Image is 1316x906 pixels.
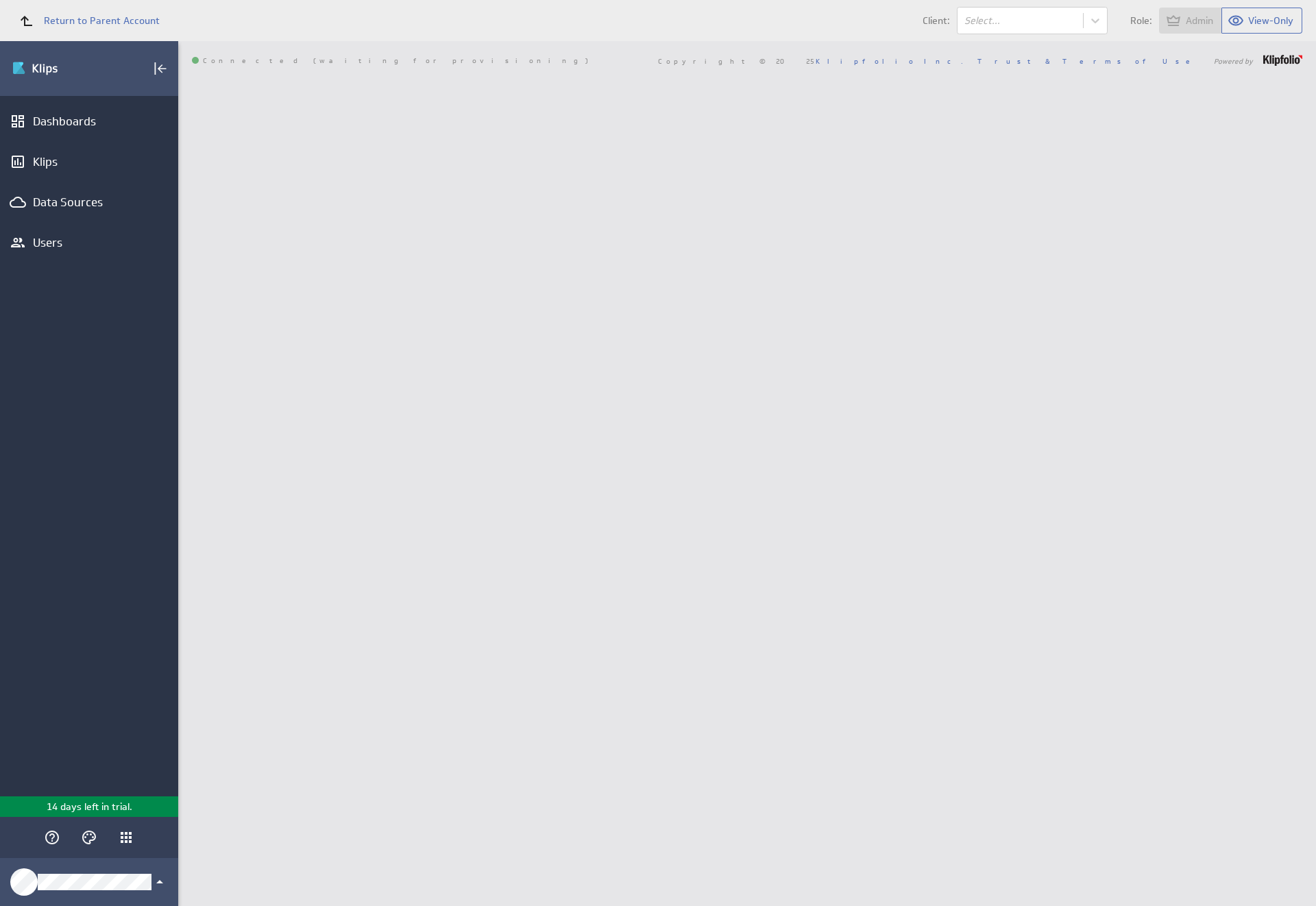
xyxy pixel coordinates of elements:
[192,57,591,65] span: Connected (waiting for provisioning): ID: dpnc-22 Online: true
[118,829,134,846] div: Klipfolio Apps
[12,58,108,79] img: Klipfolio klips logo
[33,154,145,169] div: Klips
[977,56,1199,66] a: Trust & Terms of Use
[1130,16,1152,25] span: Role:
[33,195,145,210] div: Data Sources
[40,826,64,849] div: Help
[1263,55,1302,66] img: logo-footer.png
[1248,14,1293,27] span: View-Only
[964,16,1076,25] div: Select...
[1159,8,1222,34] button: View as Admin
[12,58,108,79] div: Go to Dashboards
[1186,14,1213,27] span: Admin
[77,826,101,849] div: Themes
[923,16,950,25] span: Client:
[33,235,145,250] div: Users
[658,58,963,64] span: Copyright © 2025
[81,829,97,846] svg: Themes
[33,114,145,129] div: Dashboards
[816,56,963,66] a: Klipfolio Inc.
[47,800,132,814] p: 14 days left in trial.
[11,5,160,36] a: Return to Parent Account
[1214,58,1253,64] span: Powered by
[149,57,172,80] div: Collapse
[114,826,138,849] div: Klipfolio Apps
[1222,8,1302,34] button: View as View-Only
[44,16,160,25] span: Return to Parent Account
